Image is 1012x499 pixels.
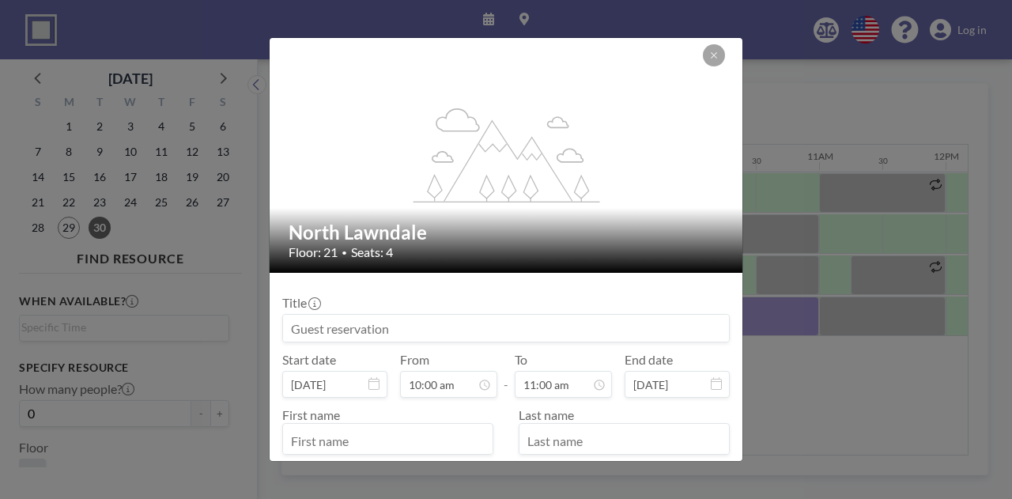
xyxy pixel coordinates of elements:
[413,107,600,202] g: flex-grow: 1.2;
[519,427,729,454] input: Last name
[282,407,340,422] label: First name
[342,247,347,259] span: •
[515,352,527,368] label: To
[504,357,508,392] span: -
[519,407,574,422] label: Last name
[625,352,673,368] label: End date
[283,315,729,342] input: Guest reservation
[351,244,393,260] span: Seats: 4
[283,427,493,454] input: First name
[289,244,338,260] span: Floor: 21
[282,352,336,368] label: Start date
[282,295,319,311] label: Title
[289,221,725,244] h2: North Lawndale
[400,352,429,368] label: From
